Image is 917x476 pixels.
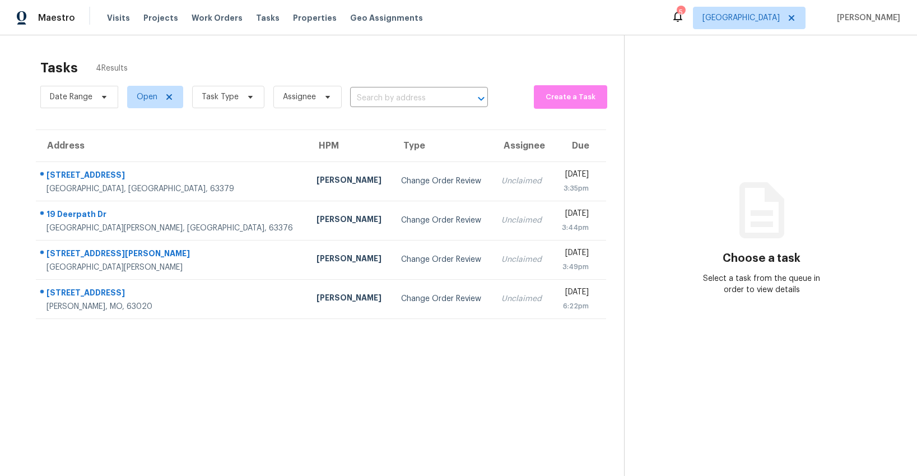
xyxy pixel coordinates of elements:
span: Tasks [256,14,280,22]
span: Task Type [202,91,239,103]
div: Unclaimed [501,215,543,226]
div: [PERSON_NAME], MO, 63020 [46,301,299,312]
div: Change Order Review [401,254,483,265]
h2: Tasks [40,62,78,73]
span: Properties [293,12,337,24]
div: [STREET_ADDRESS] [46,169,299,183]
div: [DATE] [561,208,589,222]
span: 4 Results [96,63,128,74]
span: Assignee [283,91,316,103]
span: Maestro [38,12,75,24]
div: Change Order Review [401,215,483,226]
div: Change Order Review [401,293,483,304]
th: Due [552,130,606,161]
div: [STREET_ADDRESS][PERSON_NAME] [46,248,299,262]
div: 19 Deerpath Dr [46,209,299,223]
div: [PERSON_NAME] [316,292,383,306]
span: [PERSON_NAME] [832,12,900,24]
th: Type [392,130,492,161]
div: [PERSON_NAME] [316,174,383,188]
div: 5 [677,7,685,18]
th: HPM [308,130,392,161]
div: [GEOGRAPHIC_DATA], [GEOGRAPHIC_DATA], 63379 [46,183,299,195]
span: Date Range [50,91,92,103]
button: Open [473,91,489,107]
span: [GEOGRAPHIC_DATA] [702,12,780,24]
th: Assignee [492,130,552,161]
div: Unclaimed [501,254,543,265]
div: Unclaimed [501,175,543,187]
span: Visits [107,12,130,24]
div: 3:49pm [561,261,589,272]
div: 6:22pm [561,301,589,312]
div: Unclaimed [501,293,543,304]
div: [PERSON_NAME] [316,253,383,267]
span: Geo Assignments [350,12,423,24]
div: Change Order Review [401,175,483,187]
button: Create a Task [534,85,607,109]
div: 3:35pm [561,183,589,194]
div: [DATE] [561,286,589,301]
th: Address [36,130,308,161]
span: Open [137,91,157,103]
input: Search by address [350,90,457,107]
div: [PERSON_NAME] [316,214,383,228]
div: [DATE] [561,247,589,261]
div: Select a task from the queue in order to view details [693,273,830,295]
div: 3:44pm [561,222,589,233]
span: Create a Task [539,91,602,104]
div: [DATE] [561,169,589,183]
span: Projects [143,12,178,24]
div: [GEOGRAPHIC_DATA][PERSON_NAME], [GEOGRAPHIC_DATA], 63376 [46,223,299,234]
div: [GEOGRAPHIC_DATA][PERSON_NAME] [46,262,299,273]
span: Work Orders [192,12,243,24]
div: [STREET_ADDRESS] [46,287,299,301]
h3: Choose a task [723,253,800,264]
